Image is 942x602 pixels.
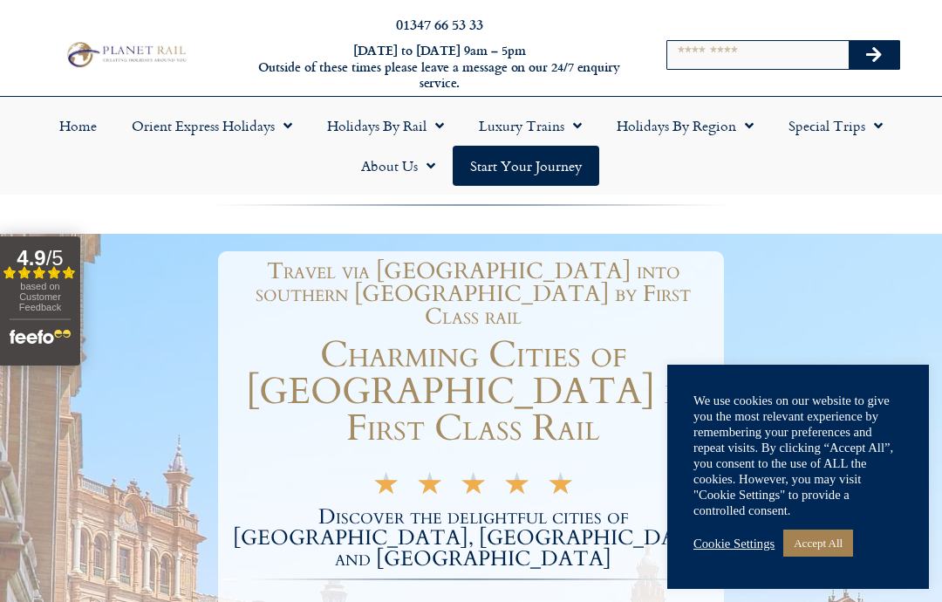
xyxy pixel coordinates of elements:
[771,106,900,146] a: Special Trips
[693,393,903,518] div: We use cookies on our website to give you the most relevant experience by remembering your prefer...
[310,106,461,146] a: Holidays by Rail
[416,480,443,496] i: ★
[453,146,599,186] a: Start your Journey
[372,475,574,496] div: 5/5
[114,106,310,146] a: Orient Express Holidays
[42,106,114,146] a: Home
[222,337,724,447] h1: Charming Cities of [GEOGRAPHIC_DATA] by First Class Rail
[461,106,599,146] a: Luxury Trains
[9,106,933,186] nav: Menu
[256,43,624,92] h6: [DATE] to [DATE] 9am – 5pm Outside of these times please leave a message on our 24/7 enquiry serv...
[547,480,574,496] i: ★
[344,146,453,186] a: About Us
[460,480,487,496] i: ★
[849,41,899,69] button: Search
[372,480,399,496] i: ★
[599,106,771,146] a: Holidays by Region
[503,480,530,496] i: ★
[231,260,715,328] h1: Travel via [GEOGRAPHIC_DATA] into southern [GEOGRAPHIC_DATA] by First Class rail
[396,14,483,34] a: 01347 66 53 33
[222,507,724,570] h2: Discover the delightful cities of [GEOGRAPHIC_DATA], [GEOGRAPHIC_DATA] and [GEOGRAPHIC_DATA]
[62,39,189,71] img: Planet Rail Train Holidays Logo
[693,536,775,551] a: Cookie Settings
[783,530,853,557] a: Accept All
